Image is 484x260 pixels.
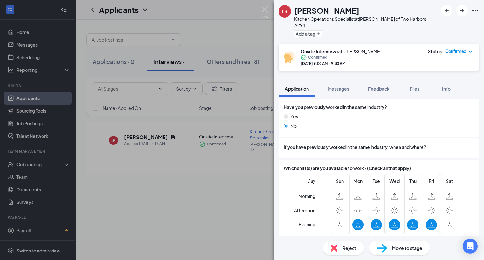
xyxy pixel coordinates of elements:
[291,122,297,129] span: No
[343,245,356,252] span: Reject
[368,86,389,92] span: Feedback
[334,178,345,184] span: Sun
[410,86,419,92] span: Files
[426,178,437,184] span: Fri
[298,190,315,202] span: Morning
[443,7,451,14] svg: ArrowLeftNew
[328,86,349,92] span: Messages
[458,7,466,14] svg: ArrowRight
[407,178,418,184] span: Thu
[389,178,400,184] span: Wed
[284,144,426,150] span: If you have previously worked in the same industry, when and where?
[445,48,467,54] span: Confirmed
[428,48,443,54] div: Status :
[456,5,468,16] button: ArrowRight
[441,5,452,16] button: ArrowLeftNew
[301,48,336,54] b: Onsite Interview
[284,104,387,110] span: Have you previously worked in the same industry?
[468,50,473,54] span: down
[307,177,315,184] span: Day
[301,54,307,61] svg: CheckmarkCircle
[308,54,327,61] span: Confirmed
[352,178,364,184] span: Mon
[294,30,322,37] button: PlusAdd a tag
[317,32,320,36] svg: Plus
[301,61,381,66] div: [DATE] 9:00 AM - 9:30 AM
[392,245,422,252] span: Move to stage
[444,178,455,184] span: Sat
[463,239,478,254] div: Open Intercom Messenger
[299,219,315,230] span: Evening
[442,86,451,92] span: Info
[294,205,315,216] span: Afternoon
[471,7,479,14] svg: Ellipses
[301,48,381,54] div: with [PERSON_NAME]
[294,5,359,16] h1: [PERSON_NAME]
[291,113,298,120] span: Yes
[371,178,382,184] span: Tue
[282,8,287,14] div: LR
[294,16,438,28] div: Kitchen Operations Specialist at [PERSON_NAME] of Two Harbors - #294
[284,165,411,172] span: Which shift(s) are you available to work? (Check all that apply)
[285,86,309,92] span: Application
